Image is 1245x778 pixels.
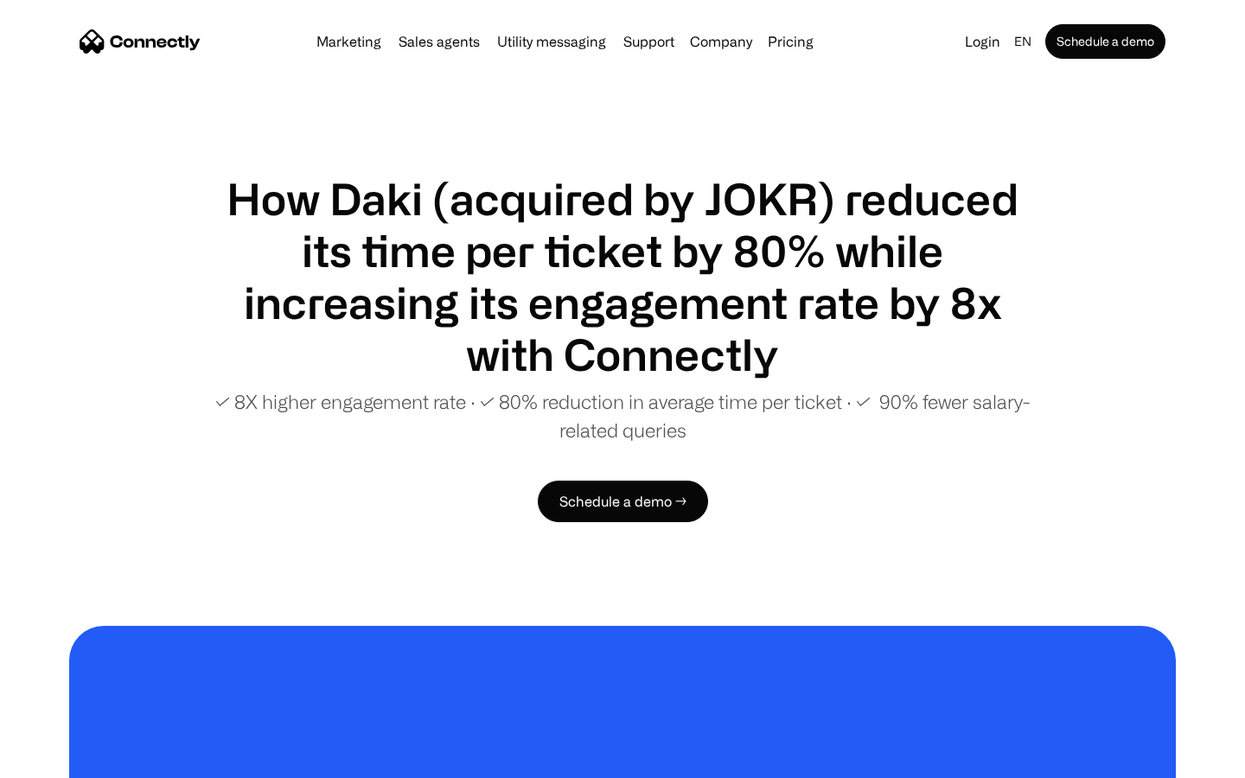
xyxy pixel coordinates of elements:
[1014,29,1031,54] div: en
[17,746,104,772] aside: Language selected: English
[310,35,388,48] a: Marketing
[35,748,104,772] ul: Language list
[761,35,820,48] a: Pricing
[207,173,1037,380] h1: How Daki (acquired by JOKR) reduced its time per ticket by 80% while increasing its engagement ra...
[538,481,708,522] a: Schedule a demo →
[1045,24,1165,59] a: Schedule a demo
[80,29,201,54] a: home
[392,35,487,48] a: Sales agents
[616,35,681,48] a: Support
[685,29,757,54] div: Company
[958,29,1007,54] a: Login
[207,387,1037,444] p: ✓ 8X higher engagement rate ∙ ✓ 80% reduction in average time per ticket ∙ ✓ 90% fewer salary-rel...
[690,29,752,54] div: Company
[1007,29,1042,54] div: en
[490,35,613,48] a: Utility messaging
